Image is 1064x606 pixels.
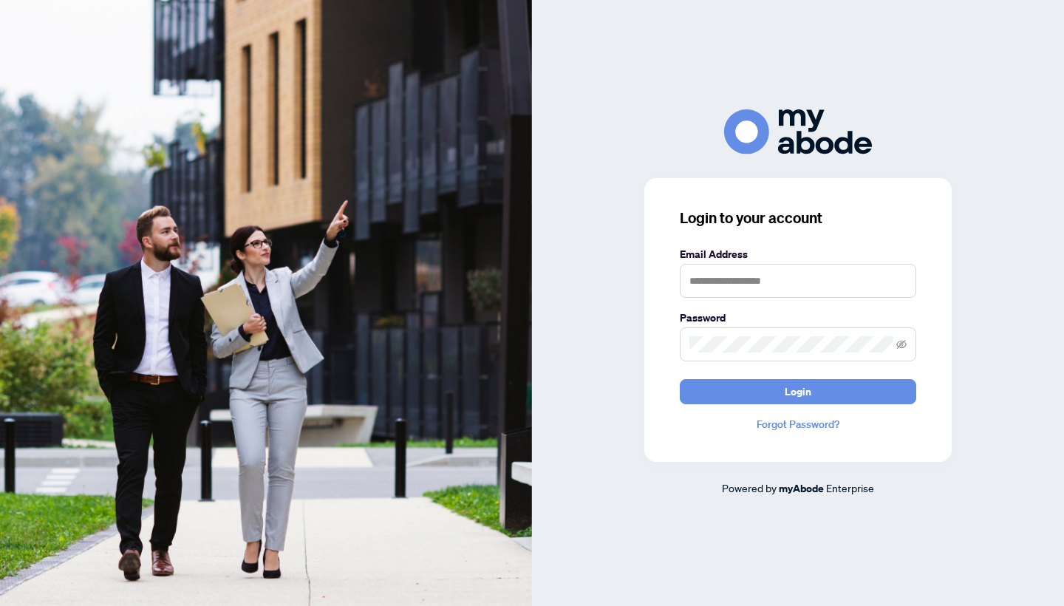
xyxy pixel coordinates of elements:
button: Login [680,379,916,404]
span: eye-invisible [896,339,907,350]
img: ma-logo [724,109,872,154]
label: Email Address [680,246,916,262]
label: Password [680,310,916,326]
span: Powered by [722,481,777,494]
span: Login [785,380,811,404]
span: Enterprise [826,481,874,494]
a: Forgot Password? [680,416,916,432]
a: myAbode [779,480,824,497]
h3: Login to your account [680,208,916,228]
